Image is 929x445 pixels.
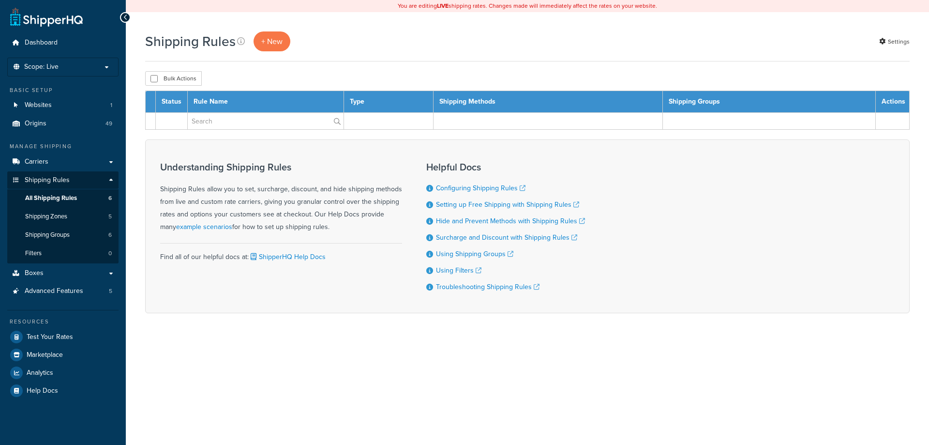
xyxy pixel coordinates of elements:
a: example scenarios [176,222,232,232]
a: Surcharge and Discount with Shipping Rules [436,232,577,243]
a: Marketplace [7,346,119,364]
div: Find all of our helpful docs at: [160,243,402,263]
a: Setting up Free Shipping with Shipping Rules [436,199,579,210]
div: Resources [7,318,119,326]
span: Advanced Features [25,287,83,295]
a: Using Shipping Groups [436,249,513,259]
a: Websites 1 [7,96,119,114]
span: 6 [108,231,112,239]
a: Settings [879,35,910,48]
input: Search [188,113,344,129]
a: Test Your Rates [7,328,119,346]
a: Using Filters [436,265,481,276]
a: Configuring Shipping Rules [436,183,525,193]
span: 1 [110,101,112,109]
a: Advanced Features 5 [7,282,119,300]
th: Status [156,91,188,113]
li: Filters [7,245,119,262]
h1: Shipping Rules [145,32,236,51]
span: Marketplace [27,351,63,359]
a: Shipping Zones 5 [7,208,119,226]
th: Shipping Methods [433,91,662,113]
span: + New [261,36,283,47]
span: Shipping Rules [25,176,70,184]
span: 5 [108,213,112,221]
button: Bulk Actions [145,71,202,86]
div: Manage Shipping [7,142,119,151]
a: Filters 0 [7,245,119,262]
th: Type [344,91,433,113]
span: Analytics [27,369,53,377]
a: Shipping Groups 6 [7,226,119,244]
span: Websites [25,101,52,109]
th: Shipping Groups [662,91,875,113]
li: Shipping Zones [7,208,119,226]
span: 49 [105,120,112,128]
span: 5 [109,287,112,295]
th: Rule Name [188,91,344,113]
a: Boxes [7,264,119,282]
span: 0 [108,249,112,258]
span: Carriers [25,158,48,166]
div: Shipping Rules allow you to set, surcharge, discount, and hide shipping methods from live and cus... [160,162,402,233]
a: All Shipping Rules 6 [7,189,119,207]
h3: Understanding Shipping Rules [160,162,402,172]
span: Filters [25,249,42,258]
span: Help Docs [27,387,58,395]
li: Websites [7,96,119,114]
a: Shipping Rules [7,171,119,189]
span: Dashboard [25,39,58,47]
a: ShipperHQ Home [10,7,83,27]
span: Shipping Groups [25,231,70,239]
li: Origins [7,115,119,133]
span: All Shipping Rules [25,194,77,202]
th: Actions [876,91,910,113]
span: Scope: Live [24,63,59,71]
li: Shipping Rules [7,171,119,263]
a: Origins 49 [7,115,119,133]
span: Shipping Zones [25,213,67,221]
a: Carriers [7,153,119,171]
a: ShipperHQ Help Docs [249,252,326,262]
span: Boxes [25,269,44,277]
span: Test Your Rates [27,333,73,341]
a: Troubleshooting Shipping Rules [436,282,539,292]
h3: Helpful Docs [426,162,585,172]
span: Origins [25,120,46,128]
div: Basic Setup [7,86,119,94]
li: All Shipping Rules [7,189,119,207]
a: Help Docs [7,382,119,399]
a: + New [254,31,290,51]
a: Hide and Prevent Methods with Shipping Rules [436,216,585,226]
li: Shipping Groups [7,226,119,244]
b: LIVE [437,1,449,10]
span: 6 [108,194,112,202]
a: Analytics [7,364,119,382]
li: Advanced Features [7,282,119,300]
a: Dashboard [7,34,119,52]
